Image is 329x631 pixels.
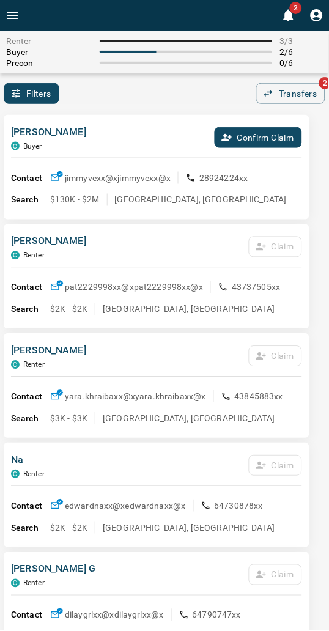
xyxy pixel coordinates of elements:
p: [GEOGRAPHIC_DATA], [GEOGRAPHIC_DATA] [103,303,275,315]
span: 0 / 6 [279,58,323,68]
p: edwardnaxx@x edwardnaxx@x [65,500,186,512]
p: [GEOGRAPHIC_DATA], [GEOGRAPHIC_DATA] [115,194,287,206]
p: Contact [11,172,50,185]
p: $2K - $2K [50,303,87,315]
span: Renter [6,36,92,46]
p: $130K - $2M [50,194,100,206]
p: 64790747xx [193,610,242,622]
button: Transfers [256,83,325,104]
span: Precon [6,58,92,68]
p: $3K - $3K [50,413,87,425]
p: 64730878xx [215,500,264,512]
span: 2 [290,2,302,14]
p: 43737505xx [232,281,281,293]
p: Renter [23,580,45,588]
div: condos.ca [11,142,20,150]
p: [GEOGRAPHIC_DATA], [GEOGRAPHIC_DATA] [103,413,275,425]
p: yara.khraibaxx@x yara.khraibaxx@x [65,391,206,403]
p: jimmyvexx@x jimmyvexx@x [65,172,171,184]
p: Search [11,194,50,207]
p: Search [11,413,50,426]
p: Search [11,522,50,535]
p: pat2229998xx@x pat2229998xx@x [65,281,203,293]
p: Renter [23,470,45,479]
div: condos.ca [11,580,20,588]
span: 2 / 6 [279,47,323,57]
p: 28924224xx [199,172,248,184]
p: $2K - $2K [50,522,87,534]
div: condos.ca [11,470,20,479]
button: Confirm Claim [215,127,302,148]
p: dilaygrlxx@x dilaygrlxx@x [65,610,164,622]
button: Profile [305,3,329,28]
span: Buyer [6,47,92,57]
p: [PERSON_NAME] [11,125,86,139]
button: Filters [4,83,59,104]
p: Renter [23,251,45,260]
button: 2 [276,3,301,28]
p: [PERSON_NAME] [11,234,86,249]
p: Na [11,453,45,468]
p: Search [11,303,50,316]
p: [PERSON_NAME] G [11,563,95,577]
p: Contact [11,281,50,294]
p: Contact [11,391,50,404]
p: [GEOGRAPHIC_DATA], [GEOGRAPHIC_DATA] [103,522,275,534]
p: Buyer [23,142,42,150]
p: [PERSON_NAME] [11,344,86,358]
p: Contact [11,500,50,513]
div: condos.ca [11,251,20,260]
div: condos.ca [11,361,20,369]
p: Contact [11,610,50,622]
span: 3 / 3 [279,36,323,46]
p: Renter [23,361,45,369]
p: 43845883xx [235,391,284,403]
